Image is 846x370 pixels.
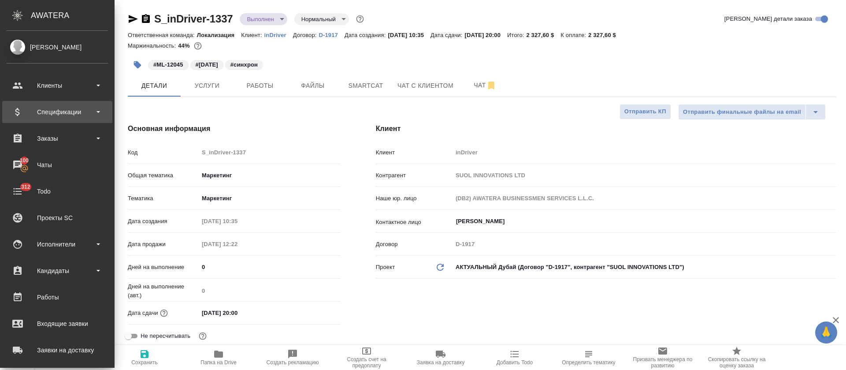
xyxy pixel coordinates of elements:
[354,13,366,25] button: Доп статусы указывают на важность/срочность заказа
[299,15,338,23] button: Нормальный
[376,123,836,134] h4: Клиент
[815,321,837,344] button: 🙏
[197,32,241,38] p: Локализация
[196,60,218,69] p: #[DATE]
[141,332,190,340] span: Не пересчитывать
[453,146,836,159] input: Пустое поле
[397,80,453,91] span: Чат с клиентом
[256,345,330,370] button: Создать рекламацию
[404,345,478,370] button: Заявка на доставку
[131,359,158,366] span: Сохранить
[199,168,341,183] div: Маркетинг
[128,42,178,49] p: Маржинальность:
[31,7,115,24] div: AWATERA
[724,15,812,23] span: [PERSON_NAME] детали заказа
[128,148,199,157] p: Код
[240,13,287,25] div: Выполнен
[199,284,341,297] input: Пустое поле
[453,192,836,205] input: Пустое поле
[200,359,237,366] span: Папка на Drive
[128,263,199,272] p: Дней на выполнение
[182,345,256,370] button: Папка на Drive
[2,154,112,176] a: 100Чаты
[128,217,199,226] p: Дата создания
[128,123,341,134] h4: Основная информация
[527,32,561,38] p: 2 327,60 $
[376,263,395,272] p: Проект
[186,80,228,91] span: Услуги
[192,40,204,52] button: 22000.00 RUB; 900.00 EUR;
[199,261,341,273] input: ✎ Введи что-нибудь
[292,80,334,91] span: Файлы
[562,359,615,366] span: Определить тематику
[141,14,151,24] button: Скопировать ссылку
[376,171,453,180] p: Контрагент
[345,32,388,38] p: Дата создания:
[199,238,276,250] input: Пустое поле
[154,13,233,25] a: S_inDriver-1337
[7,291,108,304] div: Работы
[335,356,398,369] span: Создать счет на предоплату
[7,317,108,330] div: Входящие заявки
[230,60,258,69] p: #синхрон
[7,264,108,277] div: Кандидаты
[376,240,453,249] p: Договор
[2,339,112,361] a: Заявки на доставку
[705,356,768,369] span: Скопировать ссылку на оценку заказа
[478,345,552,370] button: Добавить Todo
[7,211,108,224] div: Проекты SC
[552,345,626,370] button: Определить тематику
[241,32,264,38] p: Клиент:
[244,15,276,23] button: Выполнен
[453,238,836,250] input: Пустое поле
[128,309,158,318] p: Дата сдачи
[178,42,192,49] p: 44%
[128,282,199,300] p: Дней на выполнение (авт.)
[264,32,293,38] p: inDriver
[345,80,387,91] span: Smartcat
[267,359,319,366] span: Создать рекламацию
[319,32,345,38] p: D-1917
[128,240,199,249] p: Дата продажи
[620,104,671,120] button: Отправить КП
[128,14,138,24] button: Скопировать ссылку для ЯМессенджера
[678,104,826,120] div: split button
[15,156,34,165] span: 100
[319,31,345,38] a: D-1917
[453,260,836,275] div: АКТУАЛЬНЫЙ Дубай (Договор "D-1917", контрагент "SUOL INNOVATIONS LTD")
[700,345,774,370] button: Скопировать ссылку на оценку заказа
[7,238,108,251] div: Исполнители
[2,286,112,308] a: Работы
[2,180,112,202] a: 312Todo
[464,32,507,38] p: [DATE] 20:00
[453,169,836,182] input: Пустое поле
[197,330,208,342] button: Включи, если не хочешь, чтобы указанная дата сдачи изменилась после переставления заказа в 'Подтв...
[199,146,341,159] input: Пустое поле
[293,32,319,38] p: Договор:
[7,42,108,52] div: [PERSON_NAME]
[199,215,276,228] input: Пустое поле
[153,60,183,69] p: #ML-12045
[560,32,588,38] p: К оплате:
[294,13,349,25] div: Выполнен
[224,60,264,68] span: синхрон
[7,105,108,119] div: Спецификации
[507,32,526,38] p: Итого:
[376,194,453,203] p: Наше юр. лицо
[108,345,182,370] button: Сохранить
[7,158,108,172] div: Чаты
[158,307,170,319] button: Если добавить услуги и заполнить их объемом, то дата рассчитается автоматически
[624,107,666,117] span: Отправить КП
[417,359,464,366] span: Заявка на доставку
[189,60,224,68] span: 13.08.2025
[497,359,533,366] span: Добавить Todo
[588,32,623,38] p: 2 327,60 $
[199,306,276,319] input: ✎ Введи что-нибудь
[464,80,506,91] span: Чат
[330,345,404,370] button: Создать счет на предоплату
[683,107,801,117] span: Отправить финальные файлы на email
[128,194,199,203] p: Тематика
[376,148,453,157] p: Клиент
[626,345,700,370] button: Призвать менеджера по развитию
[128,171,199,180] p: Общая тематика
